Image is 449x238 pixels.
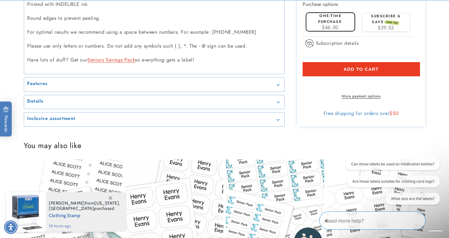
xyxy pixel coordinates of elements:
a: Seniors Savings Pack [87,56,135,63]
iframe: Gorgias Floating Chat [319,209,443,232]
a: More payment options [303,93,420,99]
p: For optimal results we recommend using a space between numbers. For example: [PHONE_NUMBER] [27,28,281,37]
span: Add to cart [343,66,379,72]
span: [GEOGRAPHIC_DATA] [49,206,94,211]
iframe: Gorgias live chat conversation starters [338,158,443,210]
span: 18 hours ago [49,223,120,229]
summary: Features [24,78,284,91]
span: $39.53 [378,24,394,31]
button: Add to cart [303,62,420,76]
span: SAVE 15% [385,20,399,25]
p: Please use only letters or numbers. Do not add any symbols such ( ), *. The - @ sign can be used. [27,42,281,51]
span: Subscription details [316,39,359,47]
div: Accessibility Menu [4,220,18,234]
summary: Details [24,95,284,109]
span: [US_STATE] [94,200,119,206]
h2: Features [27,81,48,87]
span: 50 [392,109,399,117]
div: Free shipping for orders over [303,110,420,116]
label: One-time purchase [318,13,342,24]
p: Have lots of stuff? Get our so everything gets a label! [27,56,281,65]
h2: Inclusive assortment [27,116,75,122]
p: Round edges to prevent peeling [27,14,281,23]
summary: Inclusive assortment [24,113,284,126]
label: Subscribe & save [371,13,401,25]
span: $ [389,109,392,117]
span: $46.50 [322,24,339,31]
h2: Details [27,98,43,104]
label: Purchase options [303,1,338,8]
span: Clothing Stamp [49,211,120,219]
span: from , purchased [49,201,120,211]
span: [PERSON_NAME] [49,200,85,206]
h2: You may also like [24,141,425,150]
span: Rewards [3,107,9,132]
